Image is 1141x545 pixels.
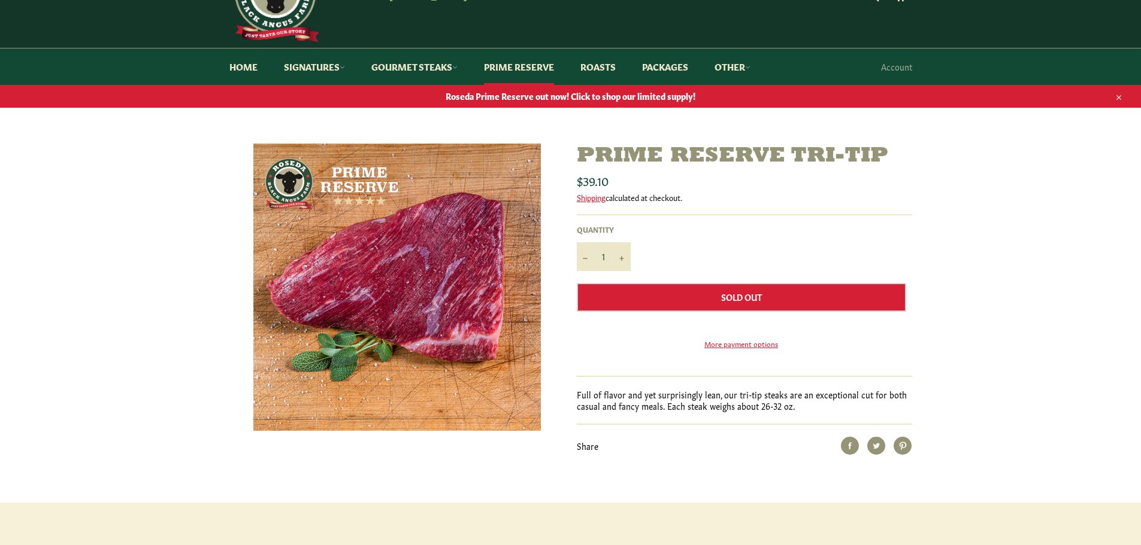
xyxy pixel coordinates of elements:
[359,48,470,85] a: Gourmet Steaks
[630,48,700,85] a: Packages
[472,48,566,85] a: Prime Reserve
[577,172,609,188] span: $39.10
[577,389,912,412] p: Full of flavor and yet surprisingly lean, our tri-tip steaks are an exceptional cut for both casu...
[217,48,270,85] a: Home
[272,48,357,85] a: Signatures
[568,48,628,85] a: Roasts
[577,440,598,452] span: Share
[875,49,918,84] a: Account
[577,242,595,271] button: Reduce item quantity by one
[577,191,606,203] a: Shipping
[703,48,762,85] a: Other
[577,339,906,349] a: More payment options
[721,291,762,303] span: Sold Out
[577,283,906,312] button: Sold Out
[613,242,631,271] button: Increase item quantity by one
[253,144,541,431] img: Prime Reserve Tri-Tip
[577,224,631,235] label: Quantity
[577,192,912,203] div: calculated at checkout.
[577,144,912,169] h1: Prime Reserve Tri-Tip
